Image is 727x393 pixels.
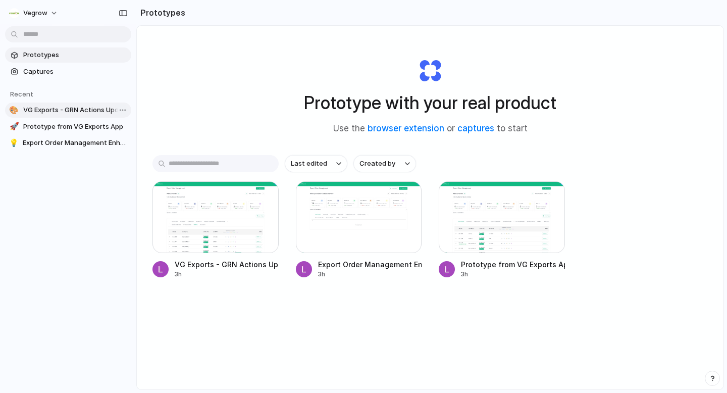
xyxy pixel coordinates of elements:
[9,138,19,148] div: 💡
[175,270,279,279] div: 3h
[291,159,327,169] span: Last edited
[5,103,131,118] a: 🎨VG Exports - GRN Actions Update
[23,67,127,77] span: Captures
[457,123,494,133] a: captures
[304,89,556,116] h1: Prototype with your real product
[333,122,528,135] span: Use the or to start
[318,270,422,279] div: 3h
[9,122,19,132] div: 🚀
[23,138,127,148] span: Export Order Management Enhancement
[175,259,279,270] div: VG Exports - GRN Actions Update
[461,270,565,279] div: 3h
[353,155,416,172] button: Created by
[318,259,422,270] div: Export Order Management Enhancement
[5,64,131,79] a: Captures
[23,50,127,60] span: Prototypes
[23,122,127,132] span: Prototype from VG Exports App
[10,90,33,98] span: Recent
[5,47,131,63] a: Prototypes
[23,8,47,18] span: Vegrow
[5,5,63,21] button: Vegrow
[368,123,444,133] a: browser extension
[461,259,565,270] div: Prototype from VG Exports App
[5,119,131,134] a: 🚀Prototype from VG Exports App
[359,159,395,169] span: Created by
[296,181,422,279] a: Export Order Management EnhancementExport Order Management Enhancement3h
[136,7,185,19] h2: Prototypes
[23,105,127,115] span: VG Exports - GRN Actions Update
[439,181,565,279] a: Prototype from VG Exports AppPrototype from VG Exports App3h
[285,155,347,172] button: Last edited
[9,105,19,115] div: 🎨
[5,135,131,151] a: 💡Export Order Management Enhancement
[152,181,279,279] a: VG Exports - GRN Actions UpdateVG Exports - GRN Actions Update3h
